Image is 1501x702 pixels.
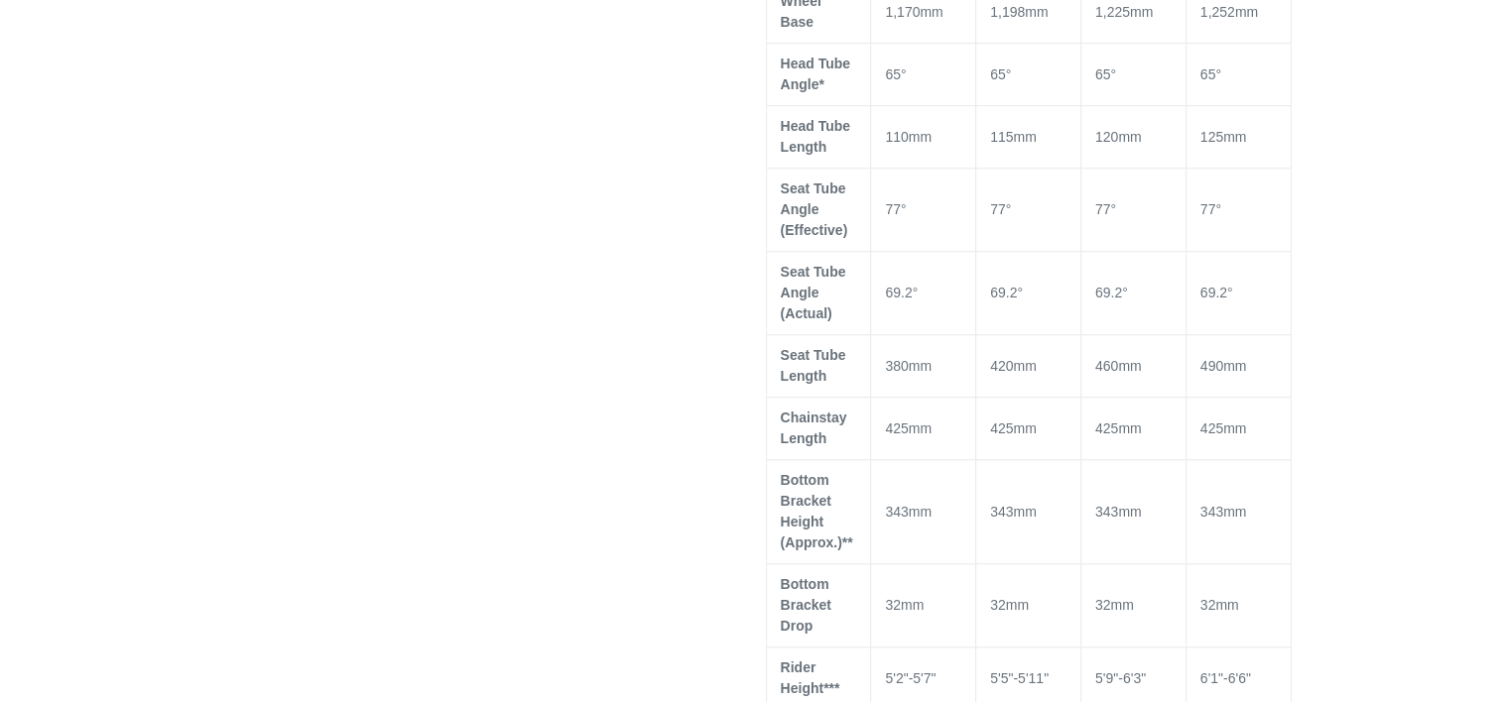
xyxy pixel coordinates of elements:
td: 65 [1080,44,1186,106]
span: ° [913,285,919,300]
td: 77 [871,169,976,252]
span: ° [1006,66,1012,82]
td: 32mm [1186,564,1291,647]
span: Rider Height*** [781,659,840,696]
td: 420mm [976,335,1081,398]
td: 425mm [1080,398,1186,460]
td: 69.2 [976,252,1081,335]
span: ° [901,201,907,217]
td: 32mm [976,564,1081,647]
td: 32mm [1080,564,1186,647]
span: ° [1110,201,1116,217]
td: 460mm [1080,335,1186,398]
span: Seat Tube Angle (Effective) [781,180,848,238]
td: 115mm [976,106,1081,169]
span: ° [1006,201,1012,217]
span: ° [1110,66,1116,82]
span: ° [1215,66,1221,82]
span: Chainstay Length [781,409,847,446]
span: Head Tube Angle* [781,56,851,92]
td: 77 [1186,169,1291,252]
td: 69.2 [1080,252,1186,335]
span: Seat Tube Length [781,347,846,384]
span: ° [901,66,907,82]
td: 69.2 [1186,252,1291,335]
td: 425mm [976,398,1081,460]
td: 380mm [871,335,976,398]
td: 110mm [871,106,976,169]
td: 125mm [1186,106,1291,169]
td: 65 [871,44,976,106]
td: 69.2 [871,252,976,335]
td: 77 [1080,169,1186,252]
td: 425mm [1186,398,1291,460]
td: 490mm [1186,335,1291,398]
span: ° [1017,285,1023,300]
td: 343mm [1080,460,1186,564]
td: 32mm [871,564,976,647]
td: 343mm [1186,460,1291,564]
span: Seat Tube Angle (Actual) [781,264,846,321]
span: Bottom Bracket Drop [781,576,831,634]
td: 425mm [871,398,976,460]
td: 77 [976,169,1081,252]
span: Bottom Bracket Height (Approx.)** [781,472,853,550]
span: ° [1122,285,1128,300]
td: 65 [976,44,1081,106]
span: Head Tube Length [781,118,851,155]
td: 343mm [871,460,976,564]
td: 343mm [976,460,1081,564]
span: ° [1227,285,1233,300]
span: ° [1215,201,1221,217]
td: 120mm [1080,106,1186,169]
td: 65 [1186,44,1291,106]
